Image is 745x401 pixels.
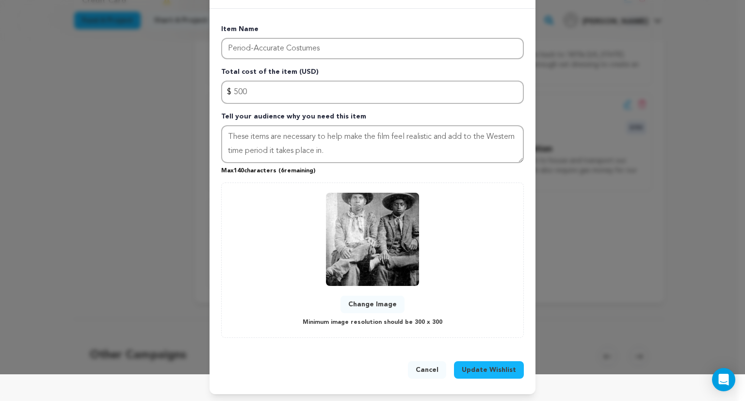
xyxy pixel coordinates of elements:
button: Update Wishlist [454,361,524,379]
div: Open Intercom Messenger [712,368,735,391]
p: Item Name [221,24,524,38]
span: 6 [281,168,284,174]
p: Minimum image resolution should be 300 x 300 [303,317,442,328]
p: Total cost of the item (USD) [221,67,524,81]
textarea: Tell your audience why you need this item [221,125,524,163]
input: Enter item name [221,38,524,59]
input: Enter total cost of the item [221,81,524,104]
span: 140 [234,168,244,174]
p: Max characters ( remaining) [221,163,524,175]
button: Change Image [340,296,405,313]
p: Tell your audience why you need this item [221,112,524,125]
button: Cancel [408,361,446,379]
span: Update Wishlist [462,365,516,375]
span: $ [227,86,231,98]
